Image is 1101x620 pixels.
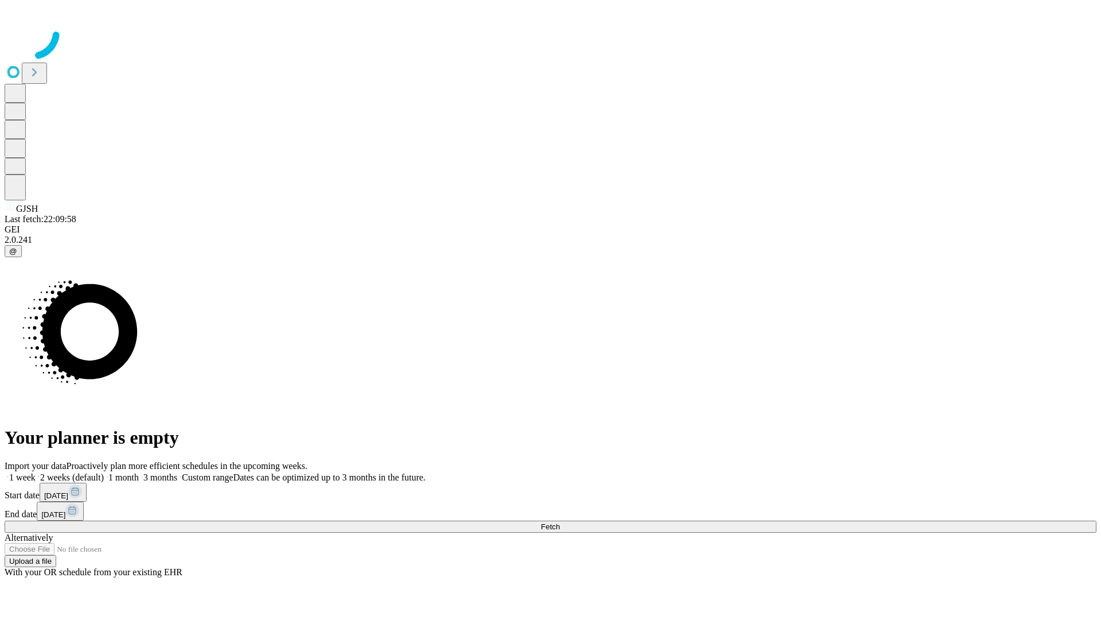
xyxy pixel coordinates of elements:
[5,461,67,471] span: Import your data
[37,502,84,521] button: [DATE]
[143,472,177,482] span: 3 months
[9,472,36,482] span: 1 week
[5,245,22,257] button: @
[5,555,56,567] button: Upload a file
[108,472,139,482] span: 1 month
[41,510,65,519] span: [DATE]
[5,567,182,577] span: With your OR schedule from your existing EHR
[5,224,1096,235] div: GEI
[5,427,1096,448] h1: Your planner is empty
[67,461,307,471] span: Proactively plan more efficient schedules in the upcoming weeks.
[5,533,53,542] span: Alternatively
[233,472,425,482] span: Dates can be optimized up to 3 months in the future.
[40,472,104,482] span: 2 weeks (default)
[9,247,17,255] span: @
[40,483,87,502] button: [DATE]
[5,502,1096,521] div: End date
[541,522,560,531] span: Fetch
[44,491,68,500] span: [DATE]
[5,214,76,224] span: Last fetch: 22:09:58
[182,472,233,482] span: Custom range
[16,204,38,214] span: GJSH
[5,483,1096,502] div: Start date
[5,521,1096,533] button: Fetch
[5,235,1096,245] div: 2.0.241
